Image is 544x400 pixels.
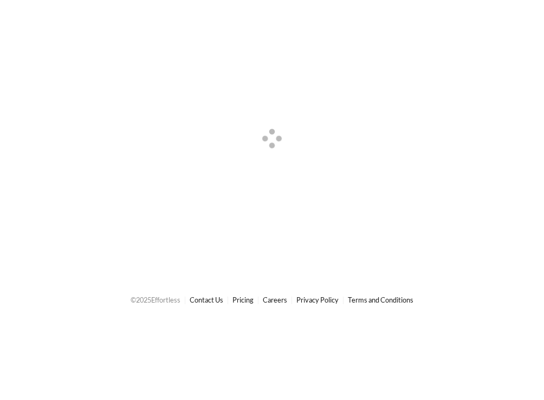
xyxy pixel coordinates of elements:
[190,296,223,304] a: Contact Us
[232,296,254,304] a: Pricing
[263,296,287,304] a: Careers
[348,296,413,304] a: Terms and Conditions
[131,296,180,304] span: © 2025 Effortless
[296,296,339,304] a: Privacy Policy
